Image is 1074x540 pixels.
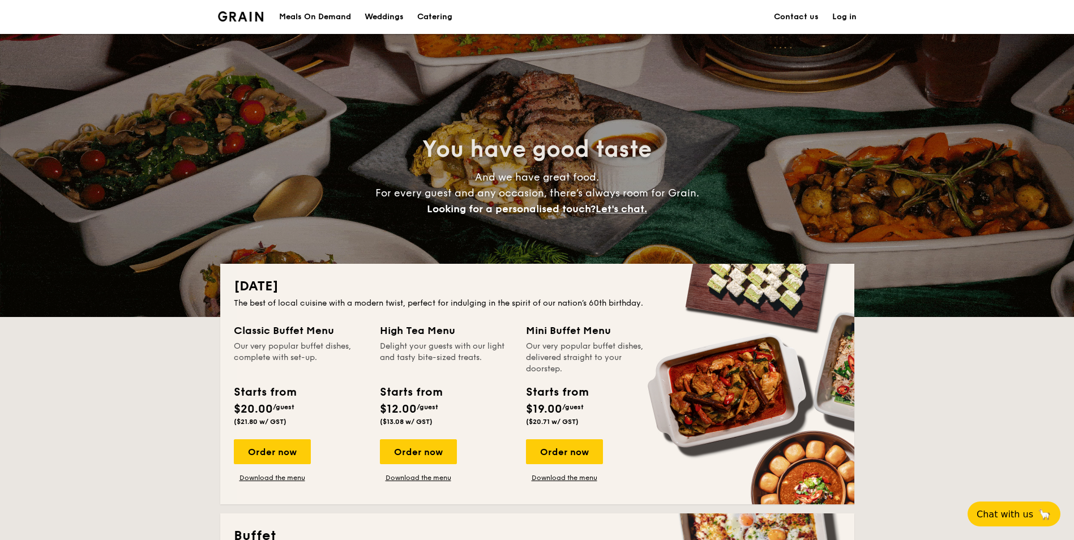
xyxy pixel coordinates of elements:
span: /guest [273,403,294,411]
div: Our very popular buffet dishes, complete with set-up. [234,341,366,375]
span: /guest [562,403,584,411]
span: Chat with us [977,509,1033,520]
div: Our very popular buffet dishes, delivered straight to your doorstep. [526,341,658,375]
a: Download the menu [380,473,457,482]
span: /guest [417,403,438,411]
div: Delight your guests with our light and tasty bite-sized treats. [380,341,512,375]
span: $19.00 [526,402,562,416]
div: Mini Buffet Menu [526,323,658,338]
span: ($20.71 w/ GST) [526,418,579,426]
div: Starts from [380,384,442,401]
span: $12.00 [380,402,417,416]
div: The best of local cuisine with a modern twist, perfect for indulging in the spirit of our nation’... [234,298,841,309]
div: Starts from [526,384,588,401]
span: ($21.80 w/ GST) [234,418,286,426]
span: $20.00 [234,402,273,416]
a: Download the menu [526,473,603,482]
a: Download the menu [234,473,311,482]
span: And we have great food. For every guest and any occasion, there’s always room for Grain. [375,171,699,215]
div: Classic Buffet Menu [234,323,366,338]
span: ($13.08 w/ GST) [380,418,433,426]
span: Let's chat. [596,203,647,215]
span: You have good taste [422,136,652,163]
button: Chat with us🦙 [968,502,1060,526]
div: Starts from [234,384,296,401]
a: Logotype [218,11,264,22]
span: Looking for a personalised touch? [427,203,596,215]
div: Order now [380,439,457,464]
div: Order now [526,439,603,464]
h2: [DATE] [234,277,841,295]
img: Grain [218,11,264,22]
span: 🦙 [1038,508,1051,521]
div: High Tea Menu [380,323,512,338]
div: Order now [234,439,311,464]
